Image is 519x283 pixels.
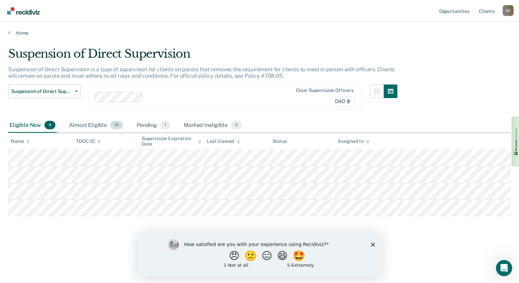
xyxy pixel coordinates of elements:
[513,127,518,156] img: 1EdhxLVo1YiRZ3Z8BN9RqzlQoUKFChUqVNCHvwChSTTdtRxrrAAAAABJRU5ErkJggg==
[138,232,381,276] iframe: Survey by Kim from Recidiviz
[110,121,123,130] span: 16
[68,118,124,133] div: Almost Eligible16
[272,138,287,144] div: Status
[330,96,355,107] span: D40
[44,121,55,130] span: 4
[207,138,240,144] div: Last Viewed
[160,121,170,130] span: 1
[135,118,172,133] div: Pending1
[142,136,201,147] div: Supervision Expiration Date
[8,66,395,79] p: Suspension of Direct Supervision is a type of supervision for clients on parole that removes the ...
[496,260,512,276] iframe: Intercom live chat
[296,88,354,93] div: Clear supervision officers
[8,118,57,133] div: Eligible Now4
[231,121,241,130] span: 0
[11,138,30,144] div: Name
[76,138,101,144] div: TDOC ID
[182,118,243,133] div: Marked Ineligible0
[11,89,72,94] span: Suspension of Direct Supervision
[503,5,514,16] button: Profile dropdown button
[7,7,40,15] img: Recidiviz
[8,30,511,36] a: Home
[338,138,370,144] div: Assigned to
[8,84,81,98] button: Suspension of Direct Supervision
[8,47,397,66] div: Suspension of Direct Supervision
[503,5,514,16] div: C R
